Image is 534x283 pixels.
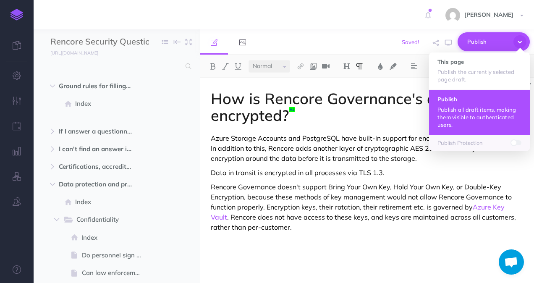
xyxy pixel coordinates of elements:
h1: How is Rencore Governance's data encrypted? [211,90,524,123]
img: Italic button [222,63,229,70]
span: Index [75,99,149,109]
img: Add image button [309,63,317,70]
img: Underline button [234,63,242,70]
span: Confidentiality [76,215,137,225]
a: Azure Key Vault [211,203,506,221]
span: Do personnel sign a NDA/non-disclosure agreement/confidentiality agreement? [82,250,149,260]
span: Data protection and privacy [59,179,139,189]
span: Saved! [402,39,419,45]
div: Open chat [499,249,524,275]
input: Search [50,59,181,74]
span: Publish [467,35,509,48]
span: Index [75,197,149,207]
h4: Publish [437,96,521,102]
img: Alignment dropdown menu button [410,63,418,70]
img: Bold button [209,63,217,70]
p: Data in transit is encrypted in all processes via TLS 1.3. [211,168,524,178]
span: Can law enforcement or similar agencies gain access to customer data in Rencore Governance? How w... [82,268,149,278]
h4: This page [437,59,521,65]
p: Publish all draft items, making them visible to authenticated users. [437,106,521,128]
img: Paragraph button [356,63,363,70]
span: If I answer a questionnaire in accordance with this wiki, the customer's not going to like it... [59,126,139,136]
img: Add video button [322,63,330,70]
button: This page Publish the currently selected page draft. [429,52,530,89]
span: Certifications, accreditations, standards and regulations [59,162,139,172]
button: Publish Publish all draft items, making them visible to authenticated users. [429,89,530,134]
img: Text background color button [389,63,397,70]
span: [PERSON_NAME] [460,11,518,18]
input: Documentation Name [50,36,149,48]
img: eb99cf192d65cc984a4b1d899df0479b.jpg [445,8,460,23]
small: [URL][DOMAIN_NAME] [50,50,98,56]
p: Publish Protection [437,139,521,147]
img: Link button [297,63,304,70]
img: Headings dropdown button [343,63,351,70]
span: Ground rules for filling out security questionnaires [59,81,139,91]
img: Text color button [377,63,384,70]
a: [URL][DOMAIN_NAME] [34,48,107,57]
span: Index [81,233,149,243]
p: Publish the currently selected page draft. [437,68,521,83]
img: logo-mark.svg [10,9,23,21]
span: I can't find an answer in this wiki. What should I do? [59,144,139,154]
span: Azure Storage Accounts and PostgreSQL have built-in support for encryption at rest and in transit... [211,134,521,162]
button: Publish [458,32,530,51]
p: Rencore Governance doesn't support Bring Your Own Key, Hold Your Own Key, or Double-Key Encryptio... [211,182,524,232]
